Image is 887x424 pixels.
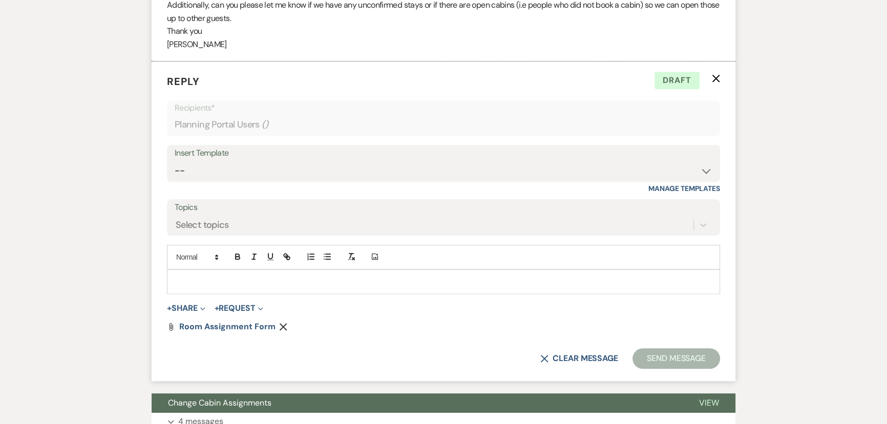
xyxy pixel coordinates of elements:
span: Draft [654,72,700,89]
span: + [167,304,172,312]
button: Clear message [540,354,618,363]
button: Send Message [632,348,720,369]
span: + [215,304,219,312]
span: Room Assignment Form [179,321,275,332]
a: Room Assignment Form [179,323,275,331]
span: View [699,397,719,408]
p: [PERSON_NAME] [167,38,720,51]
div: Insert Template [175,146,712,161]
button: Change Cabin Assignments [152,393,683,413]
p: Recipients* [175,101,712,115]
span: Reply [167,75,200,88]
button: Share [167,304,205,312]
a: Manage Templates [648,184,720,193]
div: Planning Portal Users [175,115,712,135]
p: Thank you [167,25,720,38]
button: View [683,393,735,413]
label: Topics [175,200,712,215]
div: Select topics [176,218,229,231]
span: ( ) [262,118,269,132]
span: Change Cabin Assignments [168,397,271,408]
button: Request [215,304,263,312]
